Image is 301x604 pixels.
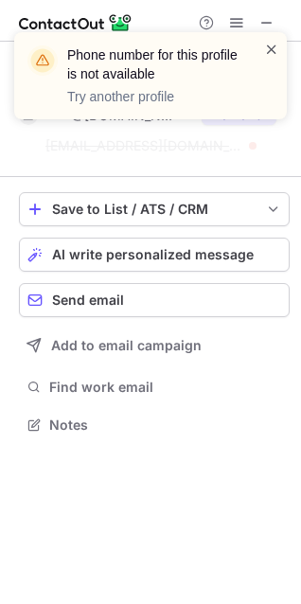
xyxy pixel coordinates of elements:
img: warning [27,45,58,76]
p: Try another profile [67,87,241,106]
header: Phone number for this profile is not available [67,45,241,83]
button: AI write personalized message [19,238,290,272]
button: Notes [19,412,290,438]
span: AI write personalized message [52,247,254,262]
span: Notes [49,417,282,434]
button: Add to email campaign [19,329,290,363]
span: Find work email [49,379,282,396]
span: Add to email campaign [51,338,202,353]
div: Save to List / ATS / CRM [52,202,257,217]
button: save-profile-one-click [19,192,290,226]
button: Send email [19,283,290,317]
span: Send email [52,293,124,308]
img: ContactOut v5.3.10 [19,11,133,34]
button: Find work email [19,374,290,400]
